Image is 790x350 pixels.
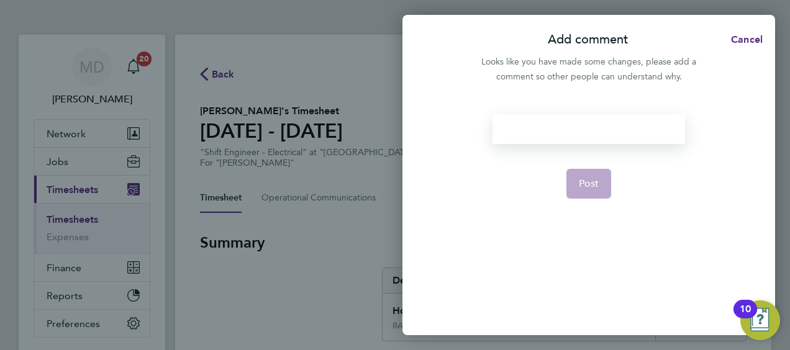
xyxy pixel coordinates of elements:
span: Cancel [727,34,763,45]
div: Looks like you have made some changes, please add a comment so other people can understand why. [474,55,703,84]
div: 10 [740,309,751,325]
button: Cancel [711,27,775,52]
button: Open Resource Center, 10 new notifications [740,300,780,340]
p: Add comment [548,31,628,48]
